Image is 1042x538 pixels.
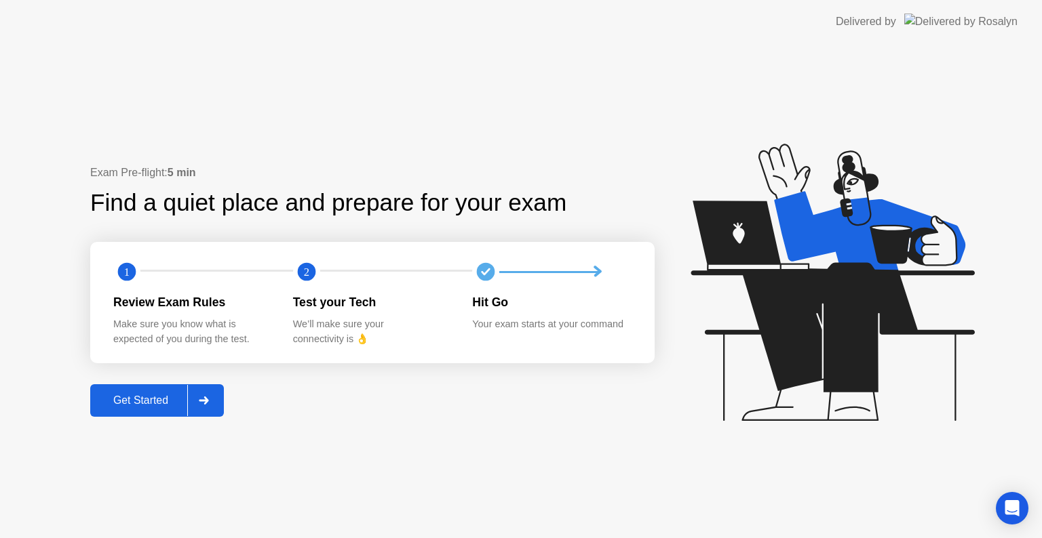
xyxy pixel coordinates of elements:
[113,317,271,346] div: Make sure you know what is expected of you during the test.
[472,317,630,332] div: Your exam starts at your command
[304,266,309,278] text: 2
[168,167,196,178] b: 5 min
[90,165,655,181] div: Exam Pre-flight:
[904,14,1018,29] img: Delivered by Rosalyn
[472,293,630,311] div: Hit Go
[293,317,451,346] div: We’ll make sure your connectivity is 👌
[90,185,568,221] div: Find a quiet place and prepare for your exam
[836,14,896,30] div: Delivered by
[293,293,451,311] div: Test your Tech
[996,492,1028,524] div: Open Intercom Messenger
[90,384,224,417] button: Get Started
[94,394,187,407] div: Get Started
[113,293,271,311] div: Review Exam Rules
[124,266,130,278] text: 1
